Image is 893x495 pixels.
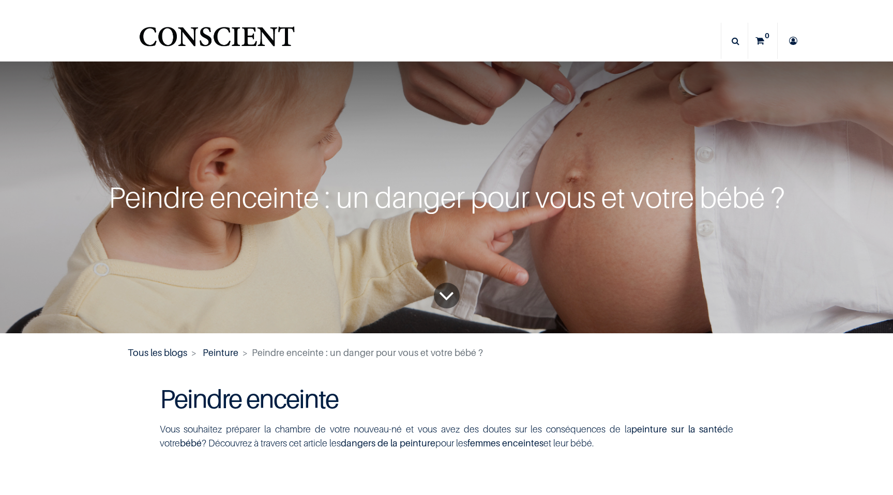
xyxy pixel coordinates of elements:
iframe: Tidio Chat [840,428,888,477]
a: To blog content [433,282,461,310]
a: Tous les blogs [128,347,187,358]
span: Peindre enceinte : un danger pour vous et votre bébé ? [252,347,483,358]
a: Peinture [203,347,238,358]
span: Vous souhaitez préparer la chambre de votre nouveau-né et vous avez des doutes sur les conséquenc... [160,424,734,448]
a: Logo of Conscient [137,21,297,61]
b: peinture sur la santé [631,424,723,435]
i: To blog content [438,273,455,319]
nav: fil d'Ariane [128,346,765,360]
a: 0 [748,23,777,59]
b: bébé [180,438,202,448]
div: Peindre enceinte : un danger pour vous et votre bébé ? [93,176,801,219]
h1: Peindre enceinte [160,384,734,413]
b: femmes enceintes [467,438,543,448]
b: dangers de la peinture [341,438,435,448]
img: Conscient [137,21,297,61]
sup: 0 [762,30,772,41]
